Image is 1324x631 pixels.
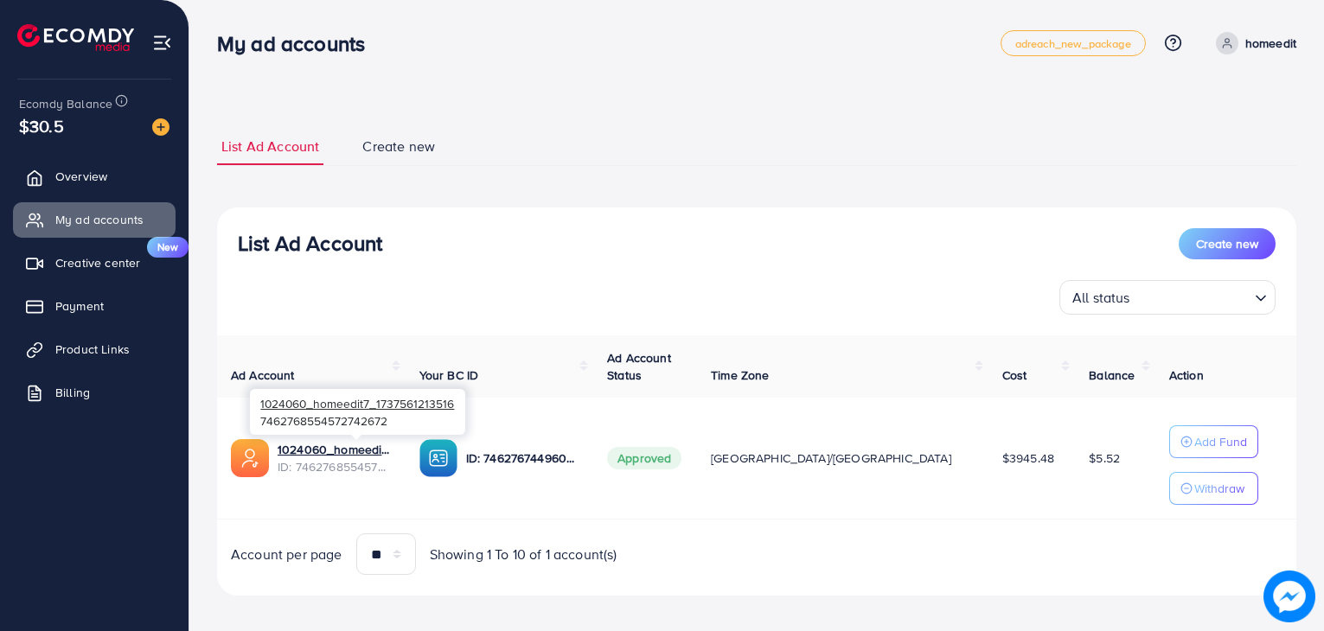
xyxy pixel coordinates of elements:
[1245,33,1296,54] p: homeedit
[1002,366,1027,384] span: Cost
[238,231,382,256] h3: List Ad Account
[1169,472,1258,505] button: Withdraw
[55,168,107,185] span: Overview
[13,375,176,410] a: Billing
[711,366,769,384] span: Time Zone
[1135,282,1248,310] input: Search for option
[419,366,479,384] span: Your BC ID
[13,332,176,366] a: Product Links
[17,24,134,51] img: logo
[1194,478,1244,499] p: Withdraw
[1089,366,1135,384] span: Balance
[278,458,392,475] span: ID: 7462768554572742672
[55,297,104,315] span: Payment
[1194,431,1247,452] p: Add Fund
[466,448,580,468] p: ID: 7462767449604177937
[13,245,176,280] a: Creative centerNew
[1209,32,1296,54] a: homeedit
[607,349,671,384] span: Ad Account Status
[260,395,454,411] span: 1024060_homeedit7_1737561213516
[1089,449,1120,467] span: $5.52
[607,447,681,469] span: Approved
[1169,425,1258,458] button: Add Fund
[55,341,130,358] span: Product Links
[13,289,176,323] a: Payment
[1002,449,1054,467] span: $3945.48
[217,31,379,56] h3: My ad accounts
[278,441,392,458] a: 1024060_homeedit7_1737561213516
[1015,38,1131,49] span: adreach_new_package
[250,389,465,435] div: 7462768554572742672
[1069,285,1134,310] span: All status
[231,545,342,564] span: Account per page
[13,202,176,237] a: My ad accounts
[1263,570,1315,622] img: image
[711,449,951,467] span: [GEOGRAPHIC_DATA]/[GEOGRAPHIC_DATA]
[55,254,140,271] span: Creative center
[1001,30,1146,56] a: adreach_new_package
[430,545,617,564] span: Showing 1 To 10 of 1 account(s)
[1169,366,1204,384] span: Action
[221,137,319,156] span: List Ad Account
[19,95,112,112] span: Ecomdy Balance
[19,113,64,138] span: $30.5
[55,384,90,401] span: Billing
[1196,235,1258,252] span: Create new
[1059,280,1276,315] div: Search for option
[152,118,169,136] img: image
[1179,228,1276,259] button: Create new
[419,439,457,477] img: ic-ba-acc.ded83a64.svg
[362,137,435,156] span: Create new
[55,211,144,228] span: My ad accounts
[231,439,269,477] img: ic-ads-acc.e4c84228.svg
[13,159,176,194] a: Overview
[147,237,189,258] span: New
[231,366,295,384] span: Ad Account
[152,33,172,53] img: menu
